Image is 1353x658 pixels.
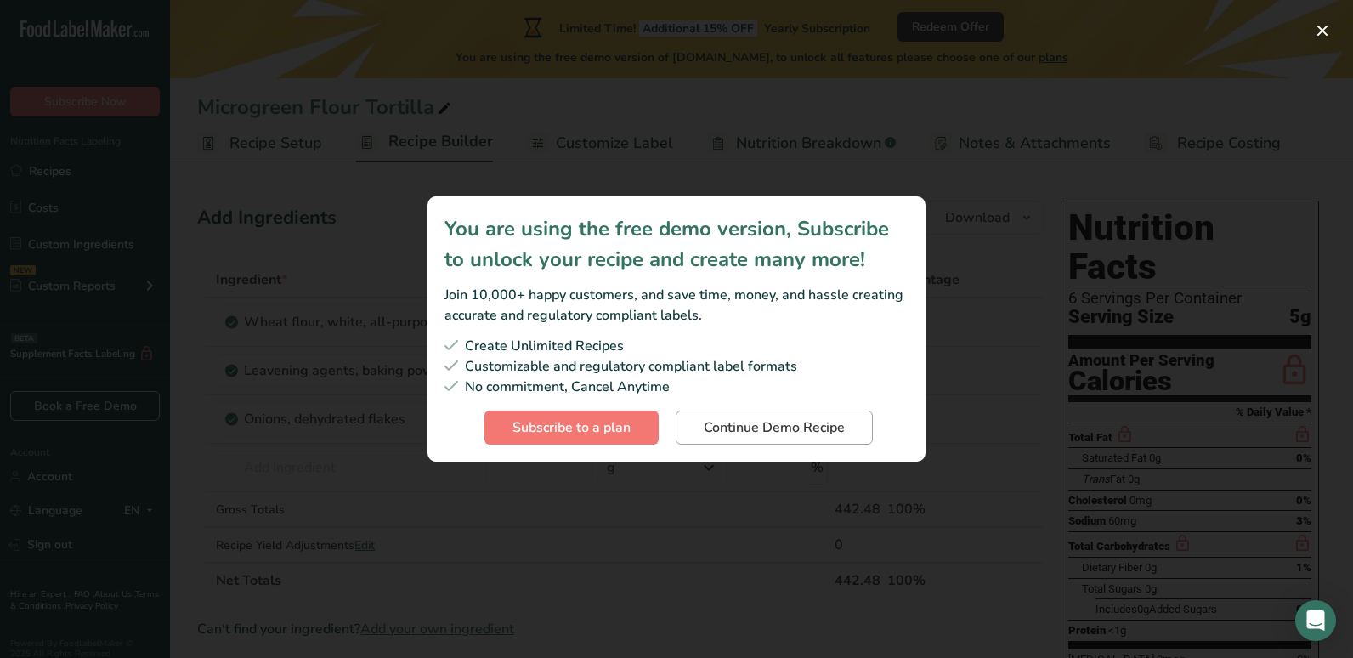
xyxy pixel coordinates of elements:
div: No commitment, Cancel Anytime [444,377,909,397]
div: Customizable and regulatory compliant label formats [444,356,909,377]
span: Subscribe to a plan [512,417,631,438]
button: Continue Demo Recipe [676,411,873,445]
div: Join 10,000+ happy customers, and save time, money, and hassle creating accurate and regulatory c... [444,285,909,326]
span: Continue Demo Recipe [704,417,845,438]
div: Open Intercom Messenger [1295,600,1336,641]
button: Subscribe to a plan [484,411,659,445]
div: Create Unlimited Recipes [444,336,909,356]
div: You are using the free demo version, Subscribe to unlock your recipe and create many more! [444,213,909,275]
